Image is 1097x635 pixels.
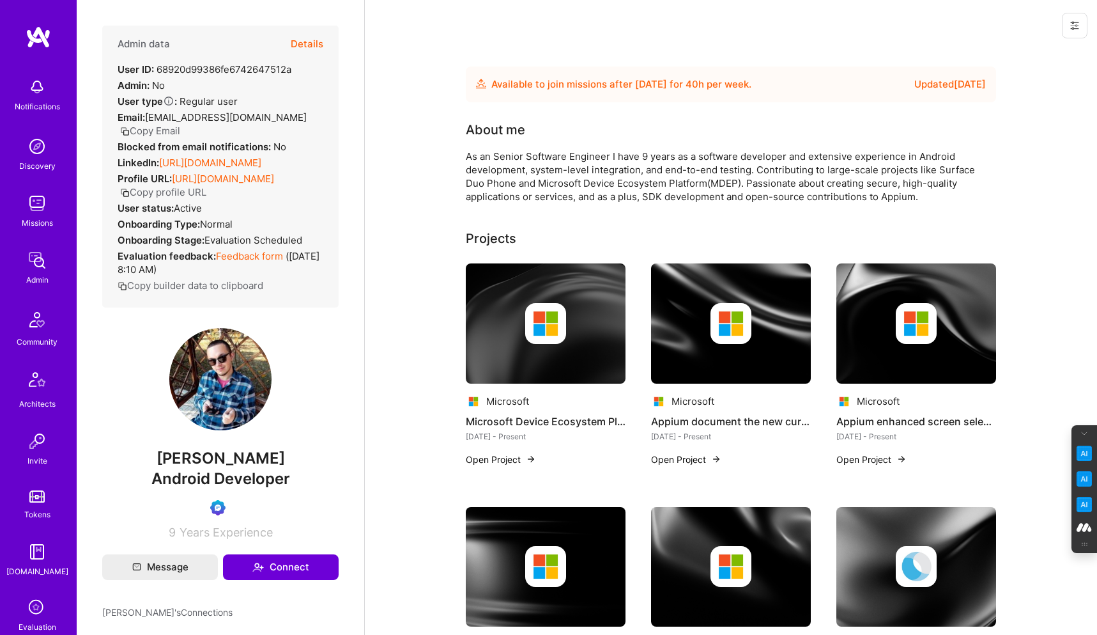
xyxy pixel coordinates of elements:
[102,449,339,468] span: [PERSON_NAME]
[525,303,566,344] img: Company logo
[22,366,52,397] img: Architects
[118,111,145,123] strong: Email:
[25,596,49,620] i: icon SelectionTeam
[836,394,852,409] img: Company logo
[24,428,50,454] img: Invite
[118,95,238,108] div: Regular user
[102,554,218,580] button: Message
[15,100,60,113] div: Notifications
[120,127,130,136] i: icon Copy
[651,507,811,627] img: cover
[671,395,714,408] div: Microsoft
[526,454,536,464] img: arrow-right
[118,79,165,92] div: No
[172,173,274,185] a: [URL][DOMAIN_NAME]
[896,454,907,464] img: arrow-right
[118,202,174,214] strong: User status:
[24,74,50,100] img: bell
[6,565,68,578] div: [DOMAIN_NAME]
[118,218,200,230] strong: Onboarding Type:
[651,430,811,443] div: [DATE] - Present
[174,202,202,214] span: Active
[466,430,625,443] div: [DATE] - Present
[27,454,47,467] div: Invite
[26,26,51,49] img: logo
[252,561,264,573] i: icon Connect
[17,335,58,349] div: Community
[836,413,996,430] h4: Appium enhanced screen selection for UI interaction
[159,157,261,169] a: [URL][DOMAIN_NAME]
[651,394,666,409] img: Company logo
[466,453,536,466] button: Open Project
[22,216,53,230] div: Missions
[466,507,625,627] img: cover
[857,395,900,408] div: Microsoft
[118,250,216,262] strong: Evaluation feedback:
[118,249,323,276] div: ( [DATE] 8:10 AM )
[24,508,50,521] div: Tokens
[896,546,937,587] img: Company logo
[200,218,233,230] span: normal
[466,229,516,248] div: Projects
[145,111,307,123] span: [EMAIL_ADDRESS][DOMAIN_NAME]
[651,413,811,430] h4: Appium document the new currentDisplayId setting
[216,250,283,262] a: Feedback form
[120,185,206,199] button: Copy profile URL
[118,79,150,91] strong: Admin:
[476,79,486,89] img: Availability
[1077,446,1092,461] img: Key Point Extractor icon
[118,63,154,75] strong: User ID:
[102,606,233,619] span: [PERSON_NAME]'s Connections
[466,413,625,430] h4: Microsoft Device Ecosystem Platform
[651,263,811,384] img: cover
[836,507,996,627] img: cover
[1077,497,1092,512] img: Jargon Buster icon
[525,546,566,587] img: Company logo
[19,397,56,411] div: Architects
[223,554,339,580] button: Connect
[163,95,174,107] i: Help
[466,120,525,139] div: About me
[22,304,52,335] img: Community
[118,95,177,107] strong: User type :
[132,563,141,572] i: icon Mail
[118,140,286,153] div: No
[914,77,986,92] div: Updated [DATE]
[896,303,937,344] img: Company logo
[118,38,170,50] h4: Admin data
[836,263,996,384] img: cover
[486,395,529,408] div: Microsoft
[1077,471,1092,487] img: Email Tone Analyzer icon
[29,490,45,503] img: tokens
[118,141,273,153] strong: Blocked from email notifications:
[120,188,130,198] i: icon Copy
[24,134,50,159] img: discovery
[118,281,127,291] i: icon Copy
[836,453,907,466] button: Open Project
[180,526,273,539] span: Years Experience
[118,63,291,76] div: 68920d99386fe6742647512a
[711,454,721,464] img: arrow-right
[466,263,625,384] img: cover
[120,124,180,137] button: Copy Email
[118,234,204,246] strong: Onboarding Stage:
[19,620,56,634] div: Evaluation
[491,77,751,92] div: Available to join missions after [DATE] for h per week .
[19,159,56,173] div: Discovery
[24,191,50,216] img: teamwork
[710,546,751,587] img: Company logo
[118,279,263,292] button: Copy builder data to clipboard
[686,78,698,90] span: 40
[24,539,50,565] img: guide book
[118,173,172,185] strong: Profile URL:
[210,500,226,515] img: Evaluation Call Booked
[169,328,272,430] img: User Avatar
[651,453,721,466] button: Open Project
[466,394,481,409] img: Company logo
[24,247,50,273] img: admin teamwork
[204,234,302,246] span: Evaluation Scheduled
[169,526,176,539] span: 9
[836,430,996,443] div: [DATE] - Present
[710,303,751,344] img: Company logo
[291,26,323,63] button: Details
